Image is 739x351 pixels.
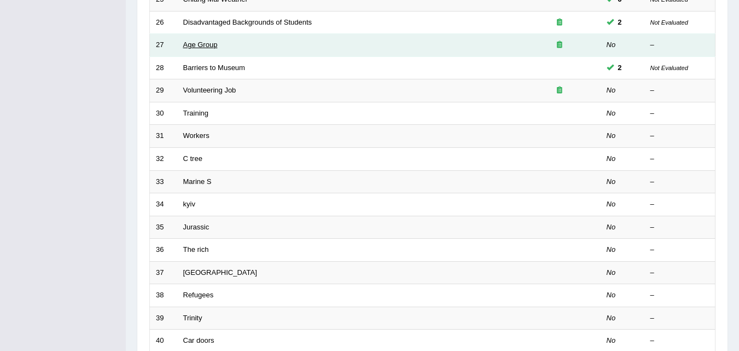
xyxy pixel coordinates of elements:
div: – [650,108,709,119]
a: kyiv [183,200,195,208]
em: No [607,154,616,163]
td: 36 [150,239,177,262]
td: 33 [150,170,177,193]
em: No [607,245,616,254]
td: 26 [150,11,177,34]
div: Exam occurring question [525,18,595,28]
em: No [607,109,616,117]
em: No [607,291,616,299]
a: Barriers to Museum [183,64,245,72]
em: No [607,200,616,208]
a: Refugees [183,291,214,299]
td: 32 [150,147,177,170]
em: No [607,336,616,344]
div: Exam occurring question [525,85,595,96]
div: – [650,199,709,210]
a: Trinity [183,314,202,322]
em: No [607,177,616,186]
div: – [650,40,709,50]
a: Workers [183,131,210,140]
em: No [607,314,616,322]
div: – [650,290,709,301]
div: – [650,222,709,233]
em: No [607,131,616,140]
div: – [650,154,709,164]
a: Age Group [183,41,218,49]
em: No [607,41,616,49]
a: [GEOGRAPHIC_DATA] [183,268,257,277]
em: No [607,268,616,277]
td: 39 [150,307,177,330]
div: Exam occurring question [525,40,595,50]
td: 37 [150,261,177,284]
a: C tree [183,154,202,163]
small: Not Evaluated [650,19,688,26]
div: – [650,245,709,255]
em: No [607,223,616,231]
div: – [650,336,709,346]
a: Disadvantaged Backgrounds of Students [183,18,312,26]
td: 27 [150,34,177,57]
td: 35 [150,216,177,239]
div: – [650,131,709,141]
span: You can still take this question [614,62,626,73]
em: No [607,86,616,94]
div: – [650,85,709,96]
td: 31 [150,125,177,148]
small: Not Evaluated [650,65,688,71]
td: 30 [150,102,177,125]
td: 29 [150,79,177,102]
td: 28 [150,56,177,79]
div: – [650,313,709,324]
a: Volunteering Job [183,86,236,94]
a: Training [183,109,208,117]
a: Marine S [183,177,212,186]
a: The rich [183,245,209,254]
div: – [650,177,709,187]
td: 38 [150,284,177,307]
a: Jurassic [183,223,210,231]
a: Car doors [183,336,214,344]
span: You can still take this question [614,16,626,28]
div: – [650,268,709,278]
td: 34 [150,193,177,216]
